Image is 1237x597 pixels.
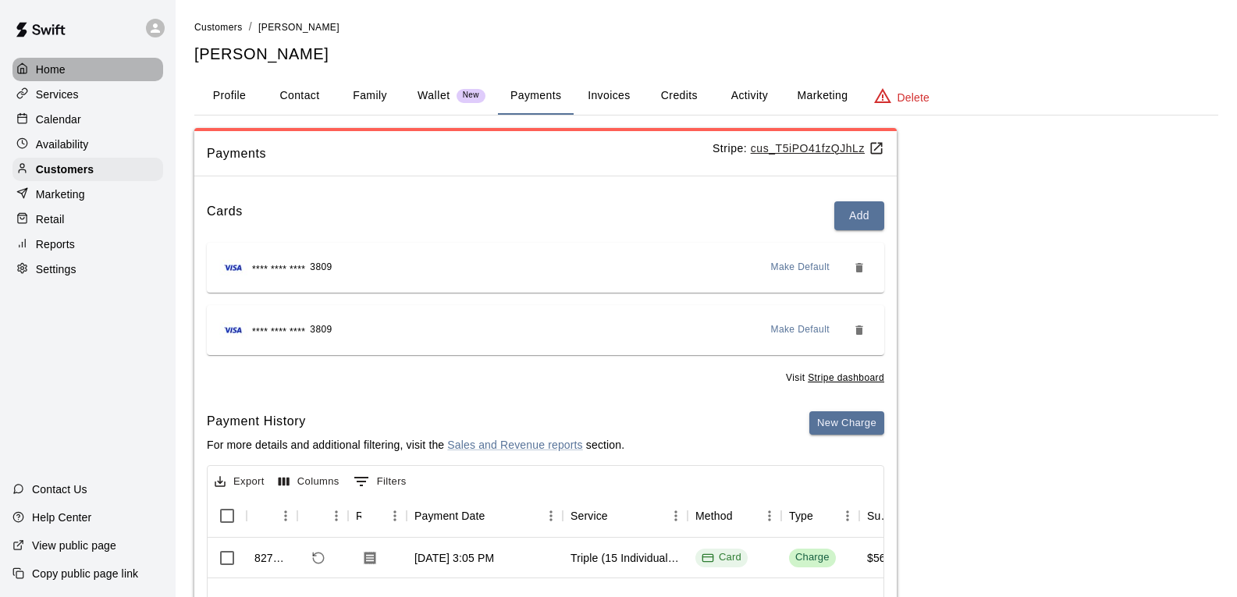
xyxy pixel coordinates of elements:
[688,494,781,538] div: Method
[12,258,163,281] a: Settings
[813,505,835,527] button: Sort
[608,505,630,527] button: Sort
[325,504,348,528] button: Menu
[32,538,116,553] p: View public page
[275,470,343,494] button: Select columns
[254,550,290,566] div: 827096
[771,260,830,275] span: Make Default
[809,411,884,435] button: New Charge
[274,504,297,528] button: Menu
[765,318,837,343] button: Make Default
[32,566,138,581] p: Copy public page link
[36,261,76,277] p: Settings
[12,183,163,206] a: Marketing
[12,233,163,256] a: Reports
[847,255,872,280] button: Remove
[194,19,1218,36] nav: breadcrumb
[32,510,91,525] p: Help Center
[194,77,1218,115] div: basic tabs example
[867,494,892,538] div: Subtotal
[194,77,265,115] button: Profile
[808,372,884,383] a: Stripe dashboard
[12,108,163,131] a: Calendar
[36,236,75,252] p: Reports
[539,504,563,528] button: Menu
[714,77,784,115] button: Activity
[265,77,335,115] button: Contact
[247,494,297,538] div: Id
[695,494,733,538] div: Method
[834,201,884,230] button: Add
[12,58,163,81] a: Home
[348,494,407,538] div: Receipt
[571,550,680,566] div: Triple (15 Individual Cage Rental Package)
[249,19,252,35] li: /
[498,77,574,115] button: Payments
[457,91,485,101] span: New
[733,505,755,527] button: Sort
[36,211,65,227] p: Retail
[781,494,859,538] div: Type
[36,87,79,102] p: Services
[297,494,348,538] div: Refund
[563,494,688,538] div: Service
[758,504,781,528] button: Menu
[713,140,884,157] p: Stripe:
[789,494,813,538] div: Type
[207,411,624,432] h6: Payment History
[12,133,163,156] a: Availability
[356,544,384,572] button: Download Receipt
[211,470,268,494] button: Export
[258,22,339,33] span: [PERSON_NAME]
[207,144,713,164] span: Payments
[207,201,243,230] h6: Cards
[836,504,859,528] button: Menu
[12,158,163,181] a: Customers
[12,83,163,106] div: Services
[219,322,247,338] img: Credit card brand logo
[361,505,383,527] button: Sort
[447,439,582,451] a: Sales and Revenue reports
[795,550,830,565] div: Charge
[418,87,450,104] p: Wallet
[32,482,87,497] p: Contact Us
[407,494,563,538] div: Payment Date
[219,260,247,275] img: Credit card brand logo
[644,77,714,115] button: Credits
[574,77,644,115] button: Invoices
[207,437,624,453] p: For more details and additional filtering, visit the section.
[194,20,243,33] a: Customers
[305,545,332,571] span: Refund payment
[847,318,872,343] button: Remove
[194,44,1218,65] h5: [PERSON_NAME]
[36,162,94,177] p: Customers
[765,255,837,280] button: Make Default
[898,90,930,105] p: Delete
[12,208,163,231] a: Retail
[36,187,85,202] p: Marketing
[751,142,884,155] a: cus_T5iPO41fzQJhLz
[485,505,507,527] button: Sort
[664,504,688,528] button: Menu
[571,494,608,538] div: Service
[194,22,243,33] span: Customers
[36,112,81,127] p: Calendar
[784,77,860,115] button: Marketing
[36,62,66,77] p: Home
[310,260,332,275] span: 3809
[254,505,276,527] button: Sort
[786,371,884,386] span: Visit
[305,505,327,527] button: Sort
[414,494,485,538] div: Payment Date
[383,504,407,528] button: Menu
